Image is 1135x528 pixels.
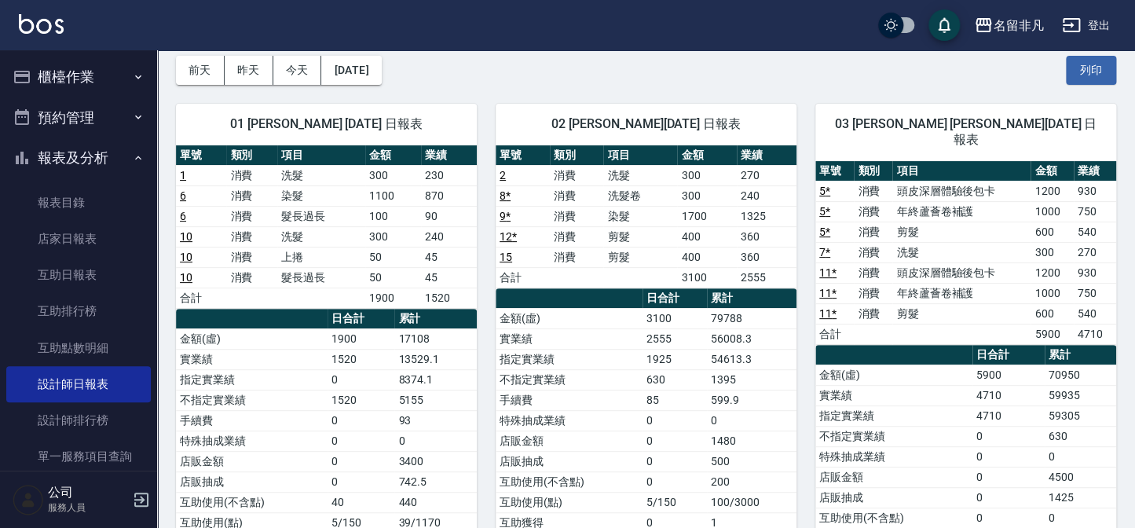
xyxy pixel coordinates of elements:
td: 240 [737,185,796,206]
a: 互助排行榜 [6,293,151,329]
td: 剪髮 [603,247,677,267]
td: 1200 [1031,262,1073,283]
td: 手續費 [496,390,643,410]
td: 50 [365,247,421,267]
td: 230 [421,165,477,185]
td: 1520 [328,390,394,410]
td: 1000 [1031,201,1073,222]
td: 消費 [854,201,892,222]
td: 1100 [365,185,421,206]
button: [DATE] [321,56,381,85]
th: 累計 [394,309,477,329]
td: 消費 [854,242,892,262]
img: Person [13,484,44,515]
td: 頭皮深層體驗後包卡 [892,181,1031,201]
td: 17108 [394,328,477,349]
td: 870 [421,185,477,206]
a: 互助日報表 [6,257,151,293]
td: 0 [643,410,707,431]
a: 15 [500,251,512,263]
th: 項目 [603,145,677,166]
td: 合計 [496,267,550,288]
th: 日合計 [972,345,1044,365]
td: 300 [1031,242,1073,262]
th: 金額 [365,145,421,166]
td: 消費 [854,262,892,283]
td: 洗髮 [277,165,365,185]
td: 指定實業績 [815,405,972,426]
td: 8374.1 [394,369,477,390]
td: 消費 [854,222,892,242]
td: 1700 [677,206,737,226]
td: 400 [677,247,737,267]
td: 630 [643,369,707,390]
span: 03 [PERSON_NAME] [PERSON_NAME][DATE] 日報表 [834,116,1097,148]
button: 昨天 [225,56,273,85]
td: 染髮 [277,185,365,206]
button: 櫃檯作業 [6,57,151,97]
td: 270 [737,165,796,185]
td: 600 [1031,222,1073,242]
td: 消費 [854,283,892,303]
td: 店販抽成 [176,471,328,492]
td: 200 [707,471,796,492]
td: 0 [972,467,1044,487]
td: 0 [643,431,707,451]
button: save [928,9,960,41]
td: 0 [972,487,1044,508]
td: 店販抽成 [496,451,643,471]
th: 項目 [892,161,1031,181]
td: 店販金額 [176,451,328,471]
td: 指定實業績 [176,369,328,390]
td: 互助使用(不含點) [815,508,972,528]
td: 店販金額 [815,467,972,487]
th: 累計 [707,288,796,309]
td: 0 [1045,508,1116,528]
td: 特殊抽成業績 [815,446,972,467]
td: 指定實業績 [496,349,643,369]
td: 手續費 [176,410,328,431]
td: 消費 [226,247,276,267]
td: 上捲 [277,247,365,267]
td: 40 [328,492,394,512]
td: 1200 [1031,181,1073,201]
td: 金額(虛) [176,328,328,349]
th: 單號 [496,145,550,166]
td: 4710 [1074,324,1116,344]
a: 10 [180,271,192,284]
td: 0 [328,431,394,451]
td: 消費 [550,165,604,185]
td: 600 [1031,303,1073,324]
td: 300 [365,226,421,247]
td: 消費 [226,206,276,226]
td: 剪髮 [892,222,1031,242]
td: 360 [737,247,796,267]
td: 0 [328,369,394,390]
td: 合計 [176,288,226,308]
th: 金額 [1031,161,1073,181]
button: 前天 [176,56,225,85]
th: 業績 [421,145,477,166]
td: 0 [972,446,1044,467]
td: 2555 [737,267,796,288]
td: 0 [394,431,477,451]
a: 設計師日報表 [6,366,151,402]
td: 440 [394,492,477,512]
td: 13529.1 [394,349,477,369]
td: 洗髮卷 [603,185,677,206]
td: 5900 [972,365,1044,385]
td: 59935 [1045,385,1116,405]
td: 1395 [707,369,796,390]
a: 設計師排行榜 [6,402,151,438]
td: 0 [328,410,394,431]
td: 特殊抽成業績 [176,431,328,451]
td: 不指定實業績 [176,390,328,410]
a: 6 [180,210,186,222]
td: 2555 [643,328,707,349]
td: 270 [1074,242,1116,262]
td: 5900 [1031,324,1073,344]
td: 互助使用(不含點) [176,492,328,512]
a: 10 [180,230,192,243]
img: Logo [19,14,64,34]
th: 業績 [1074,161,1116,181]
